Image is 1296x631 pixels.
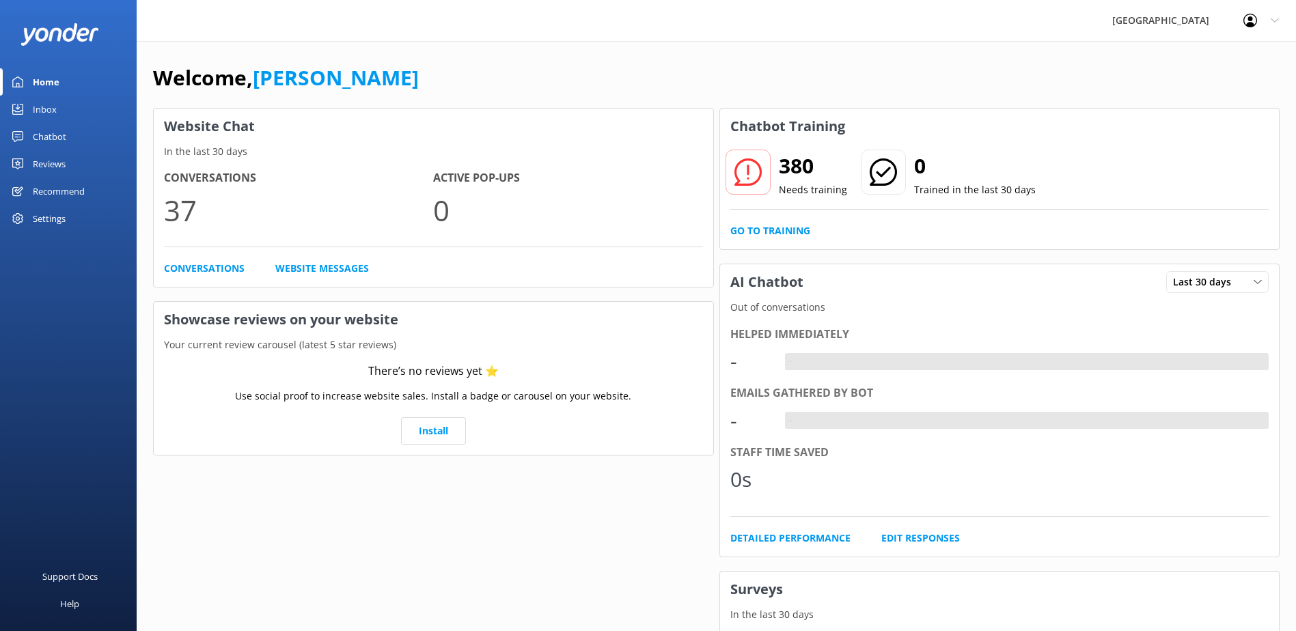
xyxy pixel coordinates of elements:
div: - [785,353,795,371]
span: Last 30 days [1173,275,1239,290]
h3: Showcase reviews on your website [154,302,713,337]
a: [PERSON_NAME] [253,64,419,92]
h2: 380 [779,150,847,182]
h3: Surveys [720,572,1280,607]
div: Reviews [33,150,66,178]
div: Home [33,68,59,96]
div: Recommend [33,178,85,205]
h3: Chatbot Training [720,109,855,144]
h1: Welcome, [153,61,419,94]
a: Detailed Performance [730,531,851,546]
div: Staff time saved [730,444,1269,462]
div: Emails gathered by bot [730,384,1269,402]
div: Help [60,590,79,617]
p: In the last 30 days [720,607,1280,622]
p: 37 [164,187,433,233]
a: Go to Training [730,223,810,238]
a: Edit Responses [881,531,960,546]
div: 0s [730,463,771,496]
p: 0 [433,187,702,233]
p: Needs training [779,182,847,197]
h3: AI Chatbot [720,264,814,300]
div: There’s no reviews yet ⭐ [368,363,499,380]
div: - [785,412,795,430]
div: - [730,345,771,378]
div: - [730,404,771,437]
p: Your current review carousel (latest 5 star reviews) [154,337,713,352]
h4: Active Pop-ups [433,169,702,187]
p: Trained in the last 30 days [914,182,1036,197]
p: In the last 30 days [154,144,713,159]
p: Out of conversations [720,300,1280,315]
h2: 0 [914,150,1036,182]
p: Use social proof to increase website sales. Install a badge or carousel on your website. [235,389,631,404]
div: Settings [33,205,66,232]
h4: Conversations [164,169,433,187]
div: Helped immediately [730,326,1269,343]
a: Install [401,417,466,445]
a: Website Messages [275,261,369,276]
div: Support Docs [42,563,98,590]
a: Conversations [164,261,245,276]
div: Chatbot [33,123,66,150]
div: Inbox [33,96,57,123]
img: yonder-white-logo.png [20,23,99,46]
h3: Website Chat [154,109,713,144]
